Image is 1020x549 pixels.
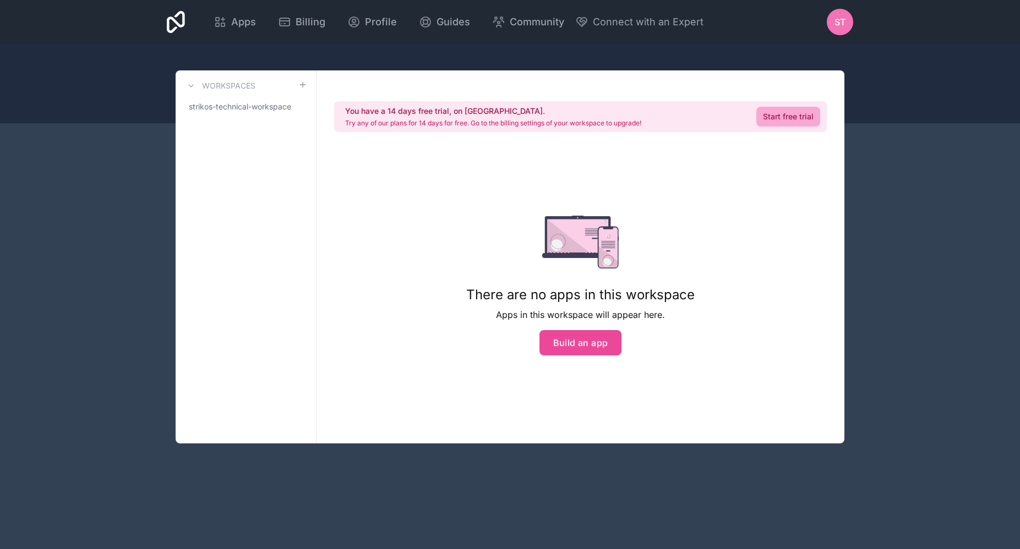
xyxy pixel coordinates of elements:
h2: You have a 14 days free trial, on [GEOGRAPHIC_DATA]. [345,106,641,117]
button: Build an app [539,330,622,355]
a: Billing [269,10,334,34]
span: Community [510,14,564,30]
a: Workspaces [184,79,255,92]
a: strikos-technical-workspace [184,97,307,117]
h3: Workspaces [202,80,255,91]
a: Apps [205,10,265,34]
span: Connect with an Expert [593,14,703,30]
span: ST [834,15,846,29]
span: Profile [365,14,397,30]
button: Connect with an Expert [575,14,703,30]
span: Guides [437,14,470,30]
span: strikos-technical-workspace [189,101,291,112]
img: empty state [542,216,619,268]
p: Apps in this workspace will appear here. [466,308,695,321]
span: Apps [231,14,256,30]
a: Community [483,10,573,34]
a: Guides [410,10,479,34]
a: Start free trial [756,107,820,127]
h1: There are no apps in this workspace [466,286,695,304]
p: Try any of our plans for 14 days for free. Go to the billing settings of your workspace to upgrade! [345,119,641,128]
span: Billing [296,14,325,30]
a: Profile [339,10,406,34]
